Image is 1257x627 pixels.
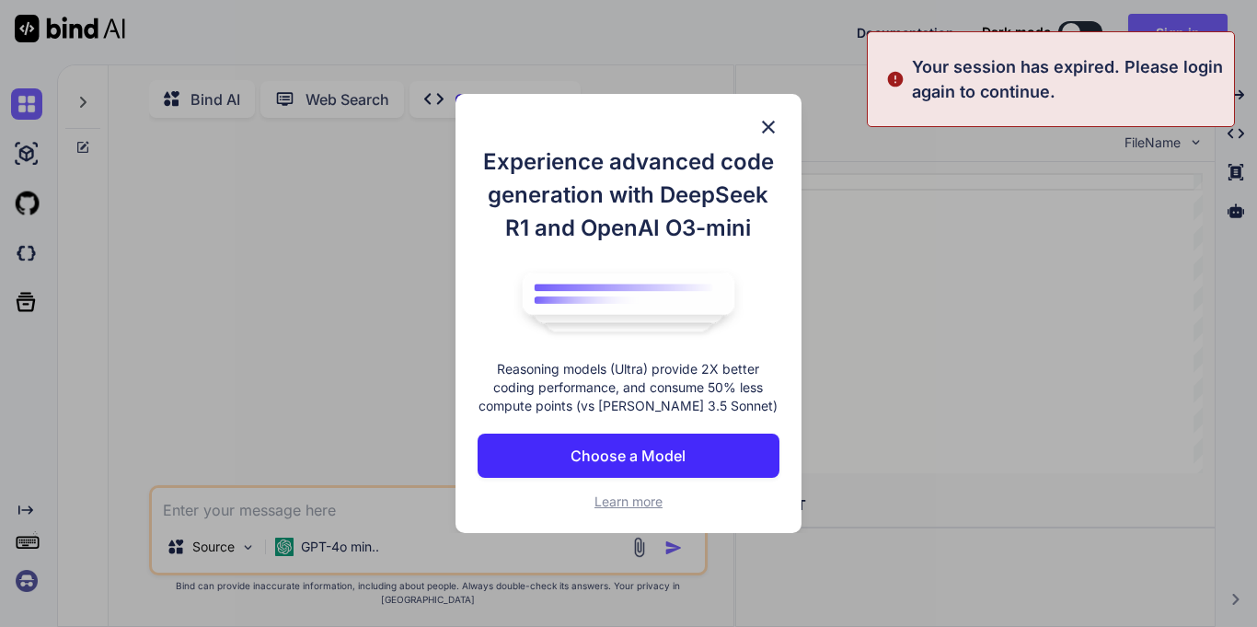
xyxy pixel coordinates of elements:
[478,145,779,245] h1: Experience advanced code generation with DeepSeek R1 and OpenAI O3-mini
[912,54,1223,104] p: Your session has expired. Please login again to continue.
[886,54,905,104] img: alert
[594,493,663,509] span: Learn more
[571,445,686,467] p: Choose a Model
[478,434,779,478] button: Choose a Model
[757,116,779,138] img: close
[509,263,748,343] img: bind logo
[478,360,779,415] p: Reasoning models (Ultra) provide 2X better coding performance, and consume 50% less compute point...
